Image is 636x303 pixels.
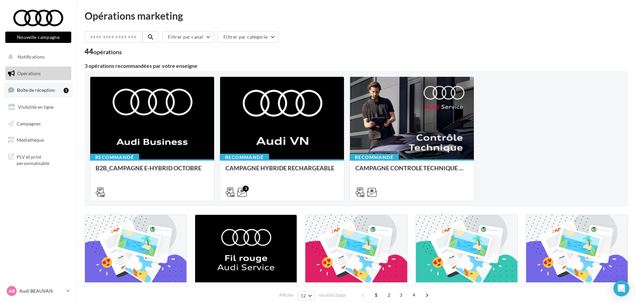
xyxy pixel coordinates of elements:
div: Recommandé [90,154,139,161]
a: AB Audi BEAUVAIS [5,285,71,297]
button: Notifications [4,50,70,64]
a: Opérations [4,67,73,80]
button: Filtrer par canal [162,31,214,43]
span: Notifications [18,54,45,60]
a: Visibilité en ligne [4,100,73,114]
span: 1 [371,290,381,300]
div: Recommandé [220,154,269,161]
div: opérations [93,49,122,55]
span: 3 [396,290,406,300]
div: Opérations marketing [85,11,628,21]
a: PLV et print personnalisable [4,150,73,169]
div: B2B_CAMPAGNE E-HYBRID OCTOBRE [96,165,209,178]
div: 44 [85,48,122,55]
span: Visibilité en ligne [18,104,54,110]
a: Campagnes [4,117,73,131]
a: Médiathèque [4,133,73,147]
div: CAMPAGNE CONTROLE TECHNIQUE 25€ OCTOBRE [355,165,469,178]
button: Nouvelle campagne [5,32,71,43]
span: Médiathèque [17,137,44,143]
span: Boîte de réception [17,87,55,93]
span: résultats/page [318,292,346,298]
div: CAMPAGNE HYBRIDE RECHARGEABLE [225,165,339,178]
span: 4 [409,290,419,300]
a: Boîte de réception1 [4,83,73,97]
div: 3 opérations recommandées par votre enseigne [85,63,628,69]
button: Filtrer par catégorie [218,31,278,43]
div: Recommandé [350,154,399,161]
span: 2 [384,290,394,300]
span: AB [9,288,15,294]
span: Afficher [279,292,294,298]
span: Campagnes [17,120,41,126]
span: PLV et print personnalisable [17,152,69,167]
div: 3 [243,186,249,192]
div: Open Intercom Messenger [613,280,629,296]
span: Opérations [17,71,41,76]
span: 12 [301,293,306,298]
button: 12 [298,291,315,300]
div: 1 [64,88,69,93]
p: Audi BEAUVAIS [19,288,64,294]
